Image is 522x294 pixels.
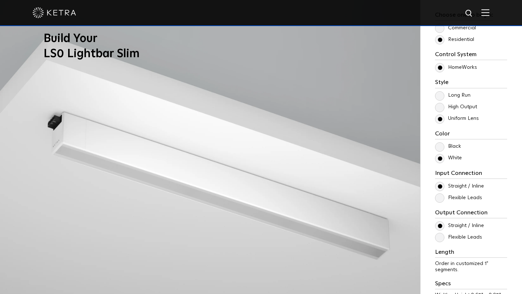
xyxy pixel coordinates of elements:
h3: Color [435,130,507,139]
label: Black [435,143,461,150]
h3: Length [435,249,507,258]
h3: Control System [435,51,507,60]
label: Uniform Lens [435,115,479,122]
h3: Specs [435,280,507,289]
label: Flexible Leads [435,195,482,201]
h3: Output Connection [435,209,507,218]
label: HomeWorks [435,64,477,71]
span: Order in customized 1" segments. [435,261,488,272]
label: White [435,155,462,161]
label: Straight / Inline [435,183,484,189]
label: High Output [435,104,477,110]
img: search icon [465,9,474,18]
h3: Input Connection [435,170,507,179]
label: Straight / Inline [435,223,484,229]
h3: Style [435,79,507,88]
label: Flexible Leads [435,234,482,240]
img: ketra-logo-2019-white [33,7,76,18]
label: Long Run [435,92,471,98]
label: Commercial [435,25,476,31]
img: Hamburger%20Nav.svg [481,9,489,16]
label: Residential [435,37,474,43]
